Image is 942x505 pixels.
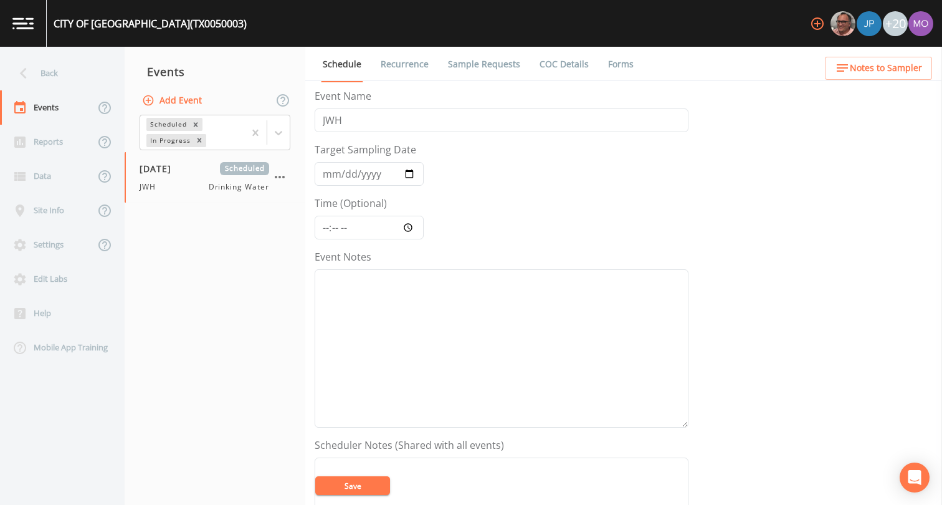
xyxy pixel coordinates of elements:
span: Drinking Water [209,181,269,193]
a: Schedule [321,47,363,82]
span: Notes to Sampler [850,60,922,76]
div: Remove Scheduled [189,118,202,131]
a: Forms [606,47,635,82]
a: Recurrence [379,47,431,82]
label: Event Notes [315,249,371,264]
span: Scheduled [220,162,269,175]
a: COC Details [538,47,591,82]
img: e2d790fa78825a4bb76dcb6ab311d44c [830,11,855,36]
span: JWH [140,181,163,193]
img: 4e251478aba98ce068fb7eae8f78b90c [908,11,933,36]
label: Scheduler Notes (Shared with all events) [315,438,504,453]
div: Remove In Progress [193,134,206,147]
button: Save [315,476,390,495]
div: CITY OF [GEOGRAPHIC_DATA] (TX0050003) [54,16,247,31]
div: Joshua gere Paul [856,11,882,36]
span: [DATE] [140,162,180,175]
button: Notes to Sampler [825,57,932,80]
a: Sample Requests [446,47,522,82]
label: Event Name [315,89,371,103]
div: In Progress [146,134,193,147]
div: Open Intercom Messenger [900,463,930,493]
label: Target Sampling Date [315,142,416,157]
button: Add Event [140,89,207,112]
a: [DATE]ScheduledJWHDrinking Water [125,152,305,203]
label: Time (Optional) [315,196,387,211]
img: 41241ef155101aa6d92a04480b0d0000 [857,11,882,36]
div: +20 [883,11,908,36]
div: Events [125,56,305,87]
div: Mike Franklin [830,11,856,36]
img: logo [12,17,34,29]
div: Scheduled [146,118,189,131]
